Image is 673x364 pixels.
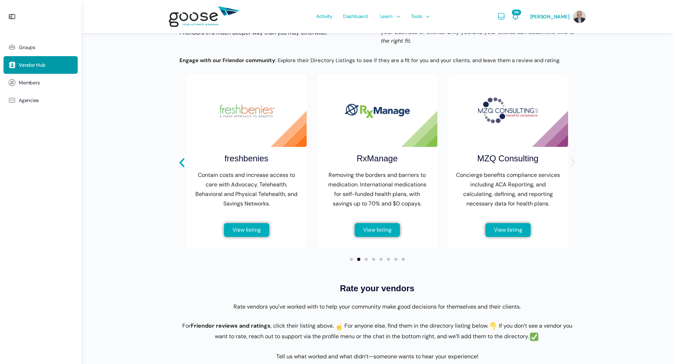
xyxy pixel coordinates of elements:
[19,62,46,68] span: Vendor Hub
[638,330,673,364] iframe: Chat Widget
[176,302,579,311] p: Rate vendors you’ve worked with to help your community make good decisions for themselves and the...
[530,333,538,341] img: ✅
[379,258,383,261] span: Go to slide 5
[489,322,498,330] img: 👇
[176,352,579,361] p: Tell us what worked and what didn’t—someone wants to hear your experience!
[176,282,579,295] h2: Rate your vendors
[365,258,368,261] span: Go to slide 3
[187,75,568,261] div: Carousel
[176,321,579,342] p: For , click their listing above. For anyone else, find them in the directory listing below. If yo...
[19,97,39,103] span: Agencies
[357,258,360,261] span: Go to slide 2
[363,227,391,233] span: View listing
[477,152,538,165] h2: MZQ Consulting
[355,223,400,237] a: View listing
[402,258,405,261] span: Go to slide 8
[176,157,188,169] div: Previous slide
[485,223,531,237] a: View listing
[194,170,300,208] p: Contain costs and increase access to care with Advocacy, Telehealth, Behavioral and Physical Tele...
[224,152,268,165] h2: freshbenies
[567,157,579,169] div: Next slide
[317,75,437,247] div: 3 / 8
[187,75,307,247] div: 2 / 8
[224,223,269,237] a: View listing
[455,170,561,208] p: Concierge benefits compliance services including ACA Reporting, and calculating, defining, and re...
[394,258,397,261] span: Go to slide 7
[350,258,353,261] span: Go to slide 1
[335,322,343,330] img: ☝️
[494,227,522,233] span: View listing
[19,80,40,86] span: Members
[191,322,214,329] strong: Friendor
[387,258,390,261] span: Go to slide 6
[4,74,78,91] a: Members
[324,170,430,208] p: Removing the borders and barriers to medication. International medications for self-funded health...
[232,227,261,233] span: View listing
[216,322,271,329] strong: reviews and ratings
[372,258,375,261] span: Go to slide 4
[4,56,78,74] a: Vendor Hub
[448,75,568,247] div: 4 / 8
[4,91,78,109] a: Agencies
[356,152,397,165] h2: RxManage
